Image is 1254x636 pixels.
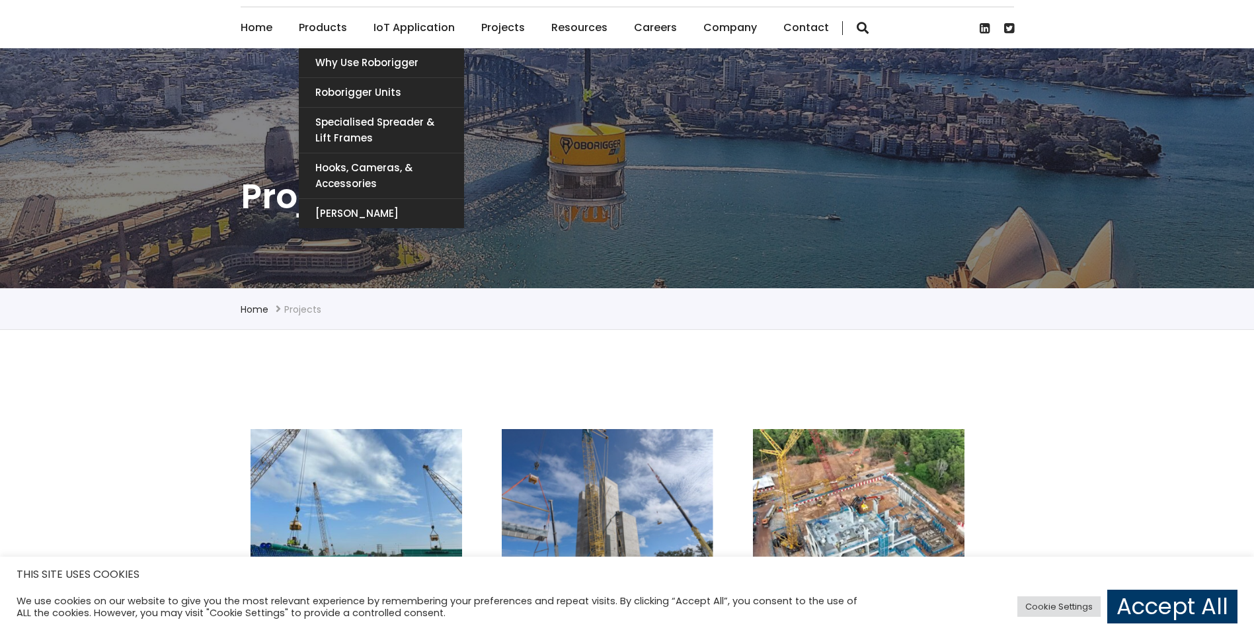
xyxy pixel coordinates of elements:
[634,7,677,48] a: Careers
[299,108,464,153] a: Specialised Spreader & Lift Frames
[1017,596,1101,617] a: Cookie Settings
[241,7,272,48] a: Home
[17,595,871,619] div: We use cookies on our website to give you the most relevant experience by remembering your prefer...
[284,301,321,317] li: Projects
[481,7,525,48] a: Projects
[299,199,464,228] a: [PERSON_NAME]
[1107,590,1237,623] a: Accept All
[299,78,464,107] a: Roborigger Units
[783,7,829,48] a: Contact
[17,566,1237,583] h5: THIS SITE USES COOKIES
[299,153,464,198] a: Hooks, Cameras, & Accessories
[551,7,607,48] a: Resources
[703,7,757,48] a: Company
[299,48,464,77] a: Why use Roborigger
[373,7,455,48] a: IoT Application
[299,7,347,48] a: Products
[241,303,268,316] a: Home
[241,174,1014,219] h1: Projects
